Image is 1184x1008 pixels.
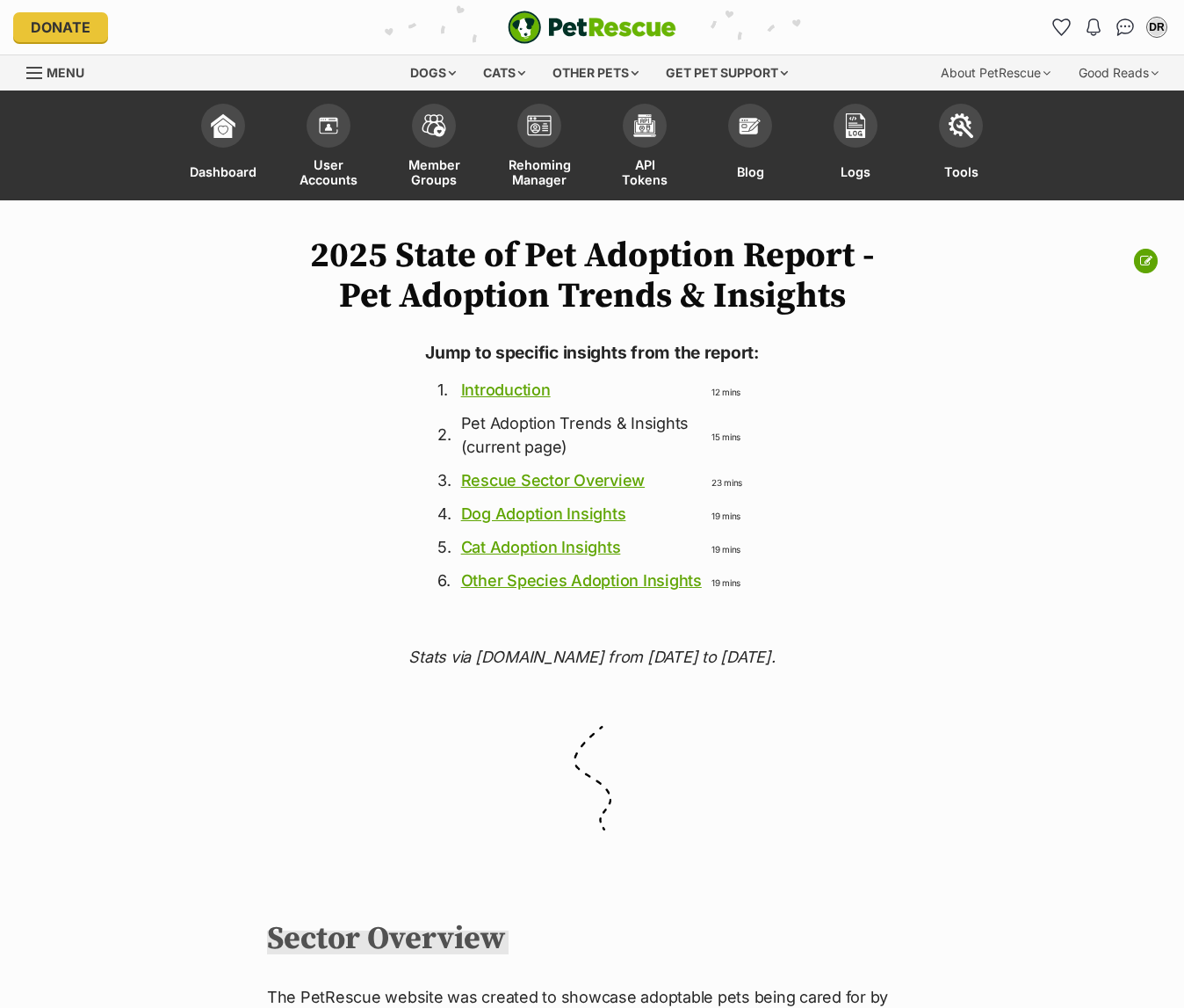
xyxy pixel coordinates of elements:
a: Member Groups [381,95,487,200]
img: members-icon-d6bcda0bfb97e5ba05b48644448dc2971f67d37433e5abca221da40c41542bd5.svg [316,113,341,138]
div: Dogs [398,55,468,91]
a: Menu [26,55,97,87]
h1: 2025 State of Pet Adoption Report - Pet Adoption Trends & Insights [267,236,917,316]
img: logo-e224e6f780fb5917bec1dbf3a21bbac754714ae5b6737aabdf751b685950b380.svg [508,11,676,44]
a: Rescue Sector Overview [461,471,645,489]
span: Tools [944,156,978,187]
img: logs-icon-5bf4c29380941ae54b88474b1138927238aebebbc450bc62c8517511492d5a22.svg [843,113,868,138]
a: Dashboard [170,95,276,200]
div: DR [1148,18,1166,36]
div: About PetRescue [928,55,1063,91]
span: User Accounts [298,156,359,187]
ul: Account quick links [1048,13,1171,41]
b: Sector Overview [267,919,505,959]
a: Favourites [1048,13,1076,41]
img: tools-icon-677f8b7d46040df57c17cb185196fc8e01b2b03676c49af7ba82c462532e62ee.svg [949,113,973,138]
img: chat-41dd97257d64d25036548639549fe6c8038ab92f7586957e7f3b1b290dea8141.svg [1116,18,1135,36]
p: 6. [437,569,451,592]
span: Logs [841,156,870,187]
button: My account [1143,13,1171,41]
span: Member Groups [403,156,465,187]
a: Dog Adoption Insights [461,504,626,523]
p: 4. [437,502,451,526]
img: dashboard-icon-eb2f2d2d3e046f16d808141f083e7271f6b2e854fb5c12c21221c1fb7104beca.svg [211,113,235,138]
span: Blog [737,156,764,187]
div: Good Reads [1066,55,1171,91]
p: 2. [437,423,451,446]
span: Dashboard [190,156,256,187]
p: 3. [437,468,451,492]
span: 23 mins [711,477,742,488]
a: API Tokens [592,95,697,200]
strong: Jump to specific insights from the report: [425,342,759,363]
a: Cat Adoption Insights [461,538,621,556]
p: Pet Adoption Trends & Insights (current page) [461,411,702,459]
img: api-icon-849e3a9e6f871e3acf1f60245d25b4cd0aad652aa5f5372336901a6a67317bd8.svg [632,113,657,138]
button: Notifications [1079,13,1108,41]
span: 15 mins [711,431,740,442]
img: team-members-icon-5396bd8760b3fe7c0b43da4ab00e1e3bb1a5d9ba89233759b79545d2d3fc5d0d.svg [422,114,446,137]
div: Other pets [540,55,651,91]
span: 12 mins [711,387,740,397]
span: 19 mins [711,544,740,555]
span: API Tokens [614,156,675,187]
p: 5. [437,535,451,559]
a: Blog [697,95,803,200]
a: Conversations [1111,13,1139,41]
p: 1. [437,378,451,402]
em: Stats via [DOMAIN_NAME] from [DATE] to [DATE]. [408,648,775,666]
span: 19 mins [711,577,740,588]
span: 19 mins [711,511,740,521]
span: Rehoming Manager [509,156,571,187]
a: User Accounts [276,95,381,200]
img: blogs-icon-e71fceff818bbaa76155c998696f2ea9b8fc06abc828b24f45ee82a475c2fd99.svg [738,113,762,138]
a: Donate [13,12,108,42]
div: Get pet support [653,55,800,91]
a: Tools [908,95,1014,200]
a: Logs [803,95,908,200]
a: Introduction [461,381,551,399]
img: notifications-46538b983faf8c2785f20acdc204bb7945ddae34d4c08c2a6579f10ce5e182be.svg [1087,18,1101,36]
a: PetRescue [508,11,676,44]
img: group-profile-icon-3fa3cf56718a62981997c0bc7e787c4b2cf8bcc04b72c1350f741eb67cf2f40e.svg [527,115,552,136]
span: Menu [47,65,84,80]
a: Other Species Adoption Insights [461,571,702,590]
a: Rehoming Manager [487,95,592,200]
div: Cats [471,55,538,91]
